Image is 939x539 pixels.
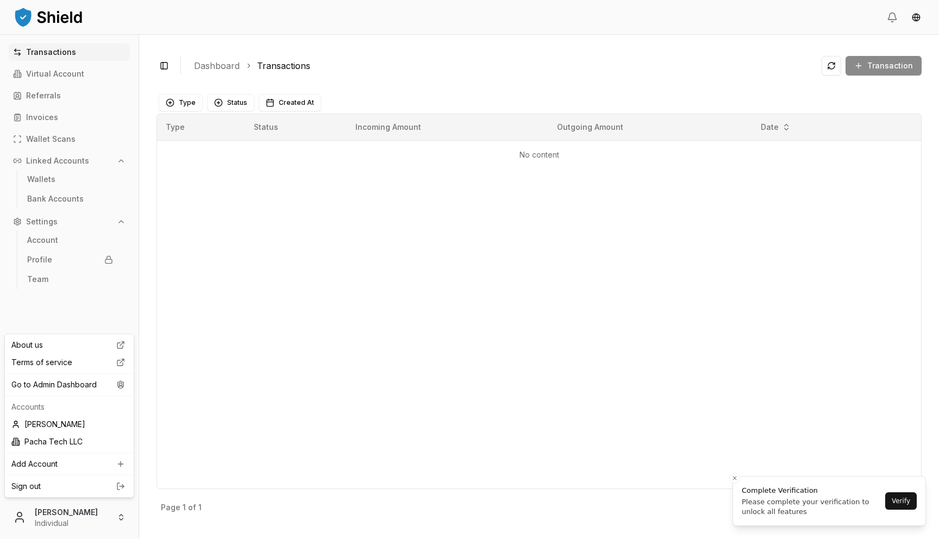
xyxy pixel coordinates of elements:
p: Accounts [11,402,127,412]
a: Terms of service [7,354,132,371]
a: Sign out [11,481,127,492]
div: Pacha Tech LLC [7,433,132,450]
div: Go to Admin Dashboard [7,376,132,393]
a: Add Account [7,455,132,473]
div: [PERSON_NAME] [7,416,132,433]
a: About us [7,336,132,354]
